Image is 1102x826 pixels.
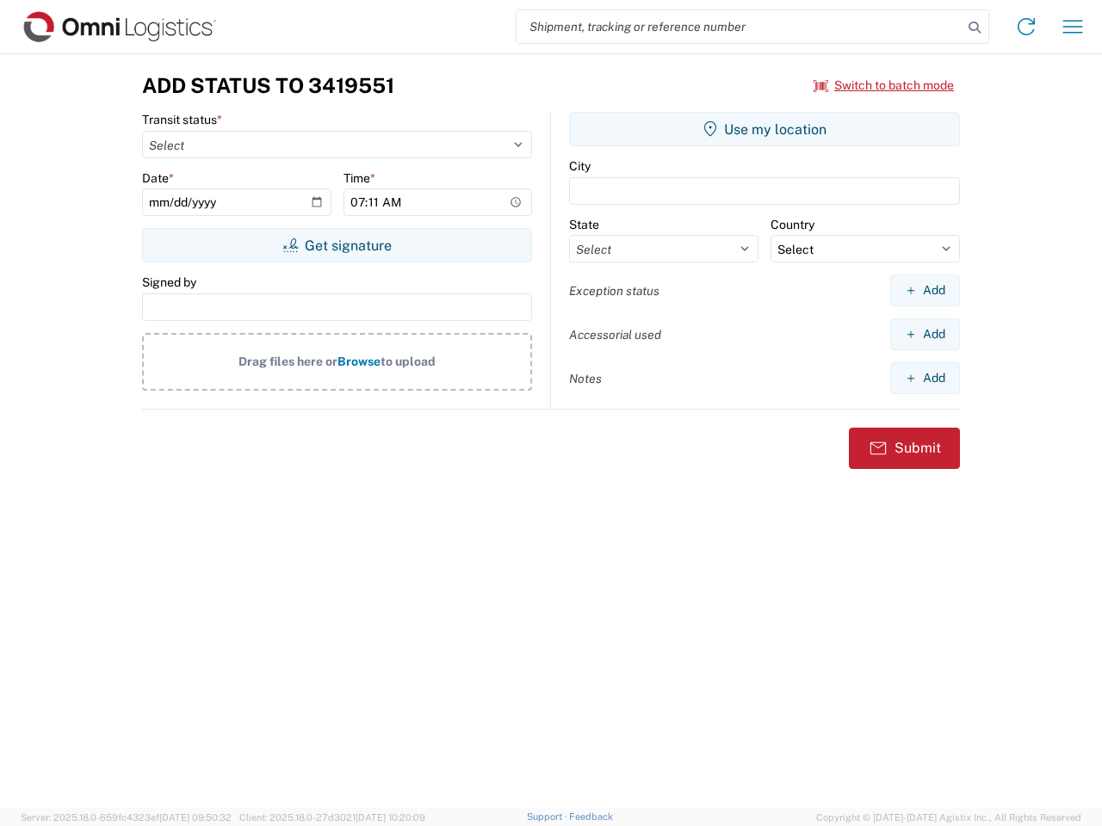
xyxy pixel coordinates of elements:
label: Transit status [142,112,222,127]
label: Time [344,170,375,186]
label: Date [142,170,174,186]
button: Add [890,274,960,306]
label: Country [771,217,814,232]
label: Exception status [569,283,659,299]
label: State [569,217,599,232]
span: to upload [381,354,436,368]
button: Add [890,318,960,350]
span: Server: 2025.18.0-659fc4323ef [21,812,232,823]
span: Browse [337,354,381,368]
button: Add [890,362,960,394]
span: [DATE] 09:50:32 [159,812,232,823]
h3: Add Status to 3419551 [142,73,394,98]
label: Notes [569,371,602,386]
button: Use my location [569,112,960,146]
span: Client: 2025.18.0-27d3021 [239,812,425,823]
a: Feedback [569,811,613,822]
span: Drag files here or [238,354,337,368]
label: City [569,158,591,174]
span: Copyright © [DATE]-[DATE] Agistix Inc., All Rights Reserved [816,810,1081,825]
input: Shipment, tracking or reference number [517,10,963,43]
button: Get signature [142,228,532,262]
label: Accessorial used [569,327,661,342]
span: [DATE] 10:20:09 [356,812,425,823]
a: Support [527,811,570,822]
label: Signed by [142,274,196,290]
button: Switch to batch mode [814,71,954,100]
button: Submit [849,428,960,469]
